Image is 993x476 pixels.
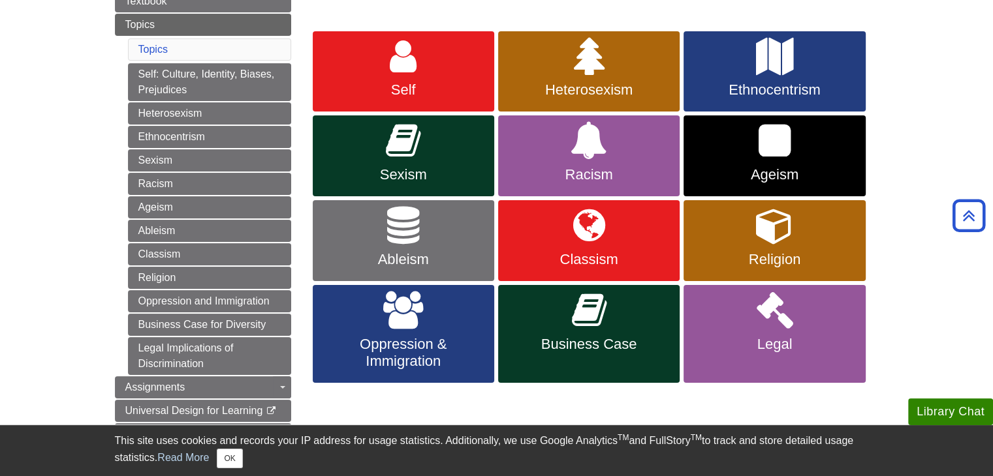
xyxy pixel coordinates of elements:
button: Close [217,449,242,468]
a: Legal Implications of Discrimination [128,337,291,375]
a: Classism [128,243,291,265]
a: Read More [157,452,209,463]
a: Assignments [115,376,291,398]
a: Self [313,31,494,112]
span: Self [323,82,484,98]
a: Sexism [313,115,494,196]
a: Classism [498,200,680,281]
span: Religion [693,251,855,268]
a: Ageism [128,196,291,218]
span: Classism [508,251,670,268]
a: Back to Top [948,207,990,224]
a: Oppression & Immigration [313,285,494,383]
span: Universal Design for Learning [125,405,263,416]
div: This site uses cookies and records your IP address for usage statistics. Additionally, we use Goo... [115,433,879,468]
button: Library Chat [908,398,993,425]
a: Self: Culture, Identity, Biases, Prejudices [128,63,291,101]
sup: TM [618,433,629,442]
span: Legal [693,336,855,353]
a: Universal Design for Learning [115,400,291,422]
a: Business Case for Diversity [128,314,291,336]
span: Ethnocentrism [693,82,855,98]
i: This link opens in a new window [266,407,277,415]
span: Ableism [323,251,484,268]
sup: TM [691,433,702,442]
a: Digital Tools [115,423,291,445]
a: Oppression and Immigration [128,290,291,312]
a: Ethnocentrism [128,126,291,148]
a: Business Case [498,285,680,383]
a: Racism [498,115,680,196]
span: Assignments [125,381,185,393]
span: Racism [508,166,670,183]
a: Racism [128,173,291,195]
span: Business Case [508,336,670,353]
a: Heterosexism [128,102,291,125]
a: Ethnocentrism [684,31,865,112]
a: Ableism [128,220,291,242]
a: Ageism [684,115,865,196]
span: Sexism [323,166,484,183]
a: Religion [128,267,291,289]
a: Legal [684,285,865,383]
span: Topics [125,19,155,30]
a: Ableism [313,200,494,281]
a: Topics [115,14,291,36]
span: Ageism [693,166,855,183]
span: Oppression & Immigration [323,336,484,370]
a: Sexism [128,149,291,171]
span: Heterosexism [508,82,670,98]
a: Religion [684,200,865,281]
a: Topics [138,44,168,55]
a: Heterosexism [498,31,680,112]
